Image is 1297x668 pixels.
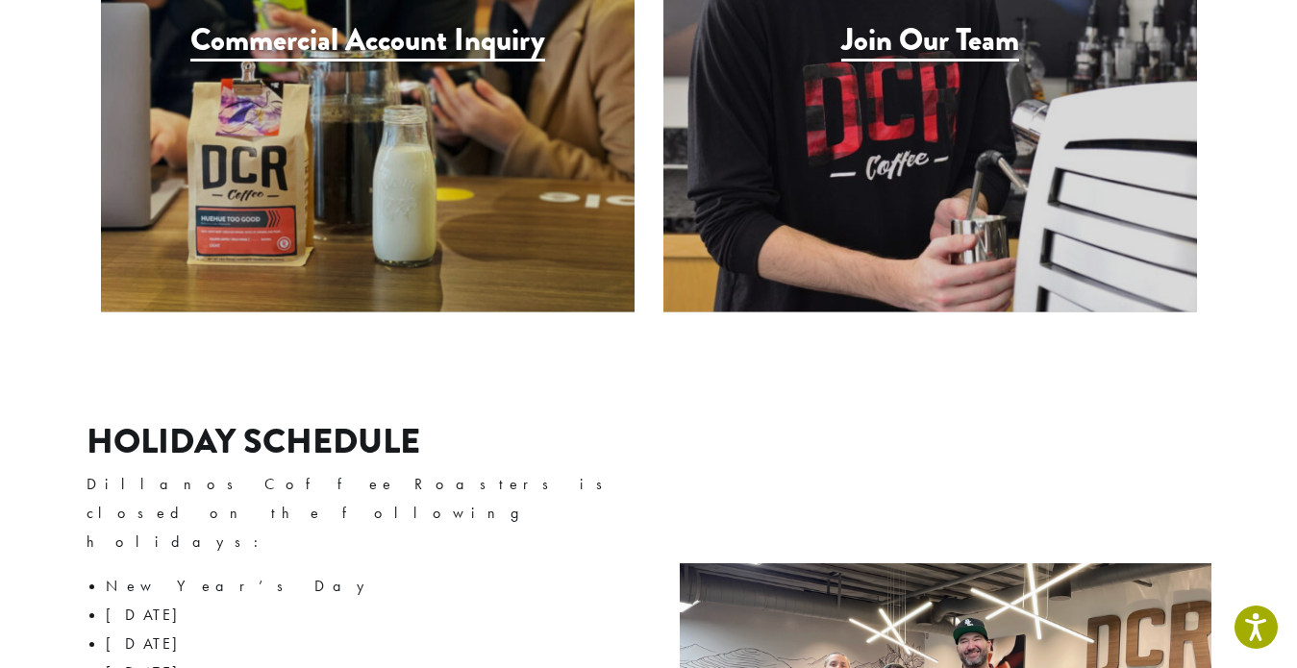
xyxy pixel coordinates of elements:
[106,601,634,630] li: [DATE]
[190,22,545,62] h3: Commercial Account Inquiry
[87,421,634,462] h2: Holiday Schedule
[841,22,1019,62] h3: Join Our Team
[106,630,634,658] li: [DATE]
[87,470,634,557] p: Dillanos Coffee Roasters is closed on the following holidays:
[106,572,634,601] li: New Year’s Day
